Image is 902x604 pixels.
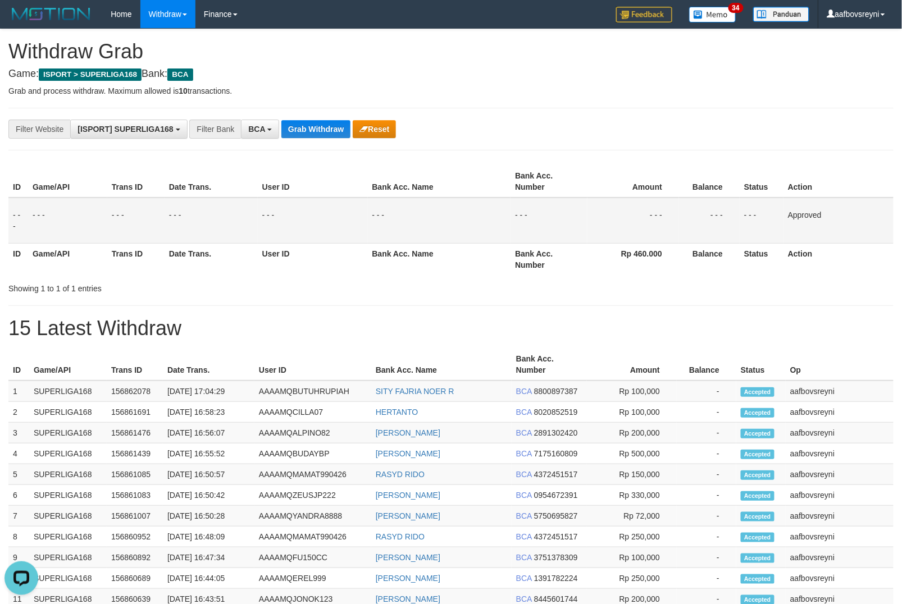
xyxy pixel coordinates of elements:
span: Accepted [741,408,775,418]
span: Accepted [741,553,775,563]
td: - [677,402,736,423]
span: Accepted [741,533,775,542]
td: aafbovsreyni [786,443,894,464]
span: Copy 4372451517 to clipboard [534,470,578,479]
th: Action [783,243,894,275]
th: User ID [258,243,368,275]
span: BCA [248,125,265,134]
th: Game/API [28,166,107,198]
div: Filter Website [8,120,70,139]
h4: Game: Bank: [8,68,894,80]
span: Copy 8800897387 to clipboard [534,387,578,396]
span: BCA [516,491,532,500]
button: Open LiveChat chat widget [4,4,38,38]
th: Bank Acc. Number [511,166,587,198]
th: Op [786,349,894,381]
a: [PERSON_NAME] [376,574,440,583]
td: SUPERLIGA168 [29,568,107,589]
td: SUPERLIGA168 [29,527,107,547]
td: aafbovsreyni [786,568,894,589]
th: User ID [258,166,368,198]
span: BCA [516,532,532,541]
td: AAAAMQBUTUHRUPIAH [254,381,371,402]
td: aafbovsreyni [786,485,894,506]
span: Copy 0954672391 to clipboard [534,491,578,500]
td: 156861007 [107,506,163,527]
img: panduan.png [753,7,809,22]
th: Amount [587,166,679,198]
td: - [677,568,736,589]
th: Balance [677,349,736,381]
p: Grab and process withdraw. Maximum allowed is transactions. [8,85,894,97]
td: 8 [8,527,29,547]
td: aafbovsreyni [786,506,894,527]
span: BCA [516,574,532,583]
td: AAAAMQEREL999 [254,568,371,589]
td: - - - [28,198,107,244]
td: - [677,547,736,568]
th: Game/API [28,243,107,275]
th: Bank Acc. Name [368,243,511,275]
td: 1 [8,381,29,402]
span: BCA [516,408,532,417]
a: SITY FAJRIA NOER R [376,387,454,396]
td: 156862078 [107,381,163,402]
td: Approved [783,198,894,244]
th: Date Trans. [165,166,258,198]
td: - [677,485,736,506]
button: Grab Withdraw [281,120,350,138]
button: BCA [241,120,279,139]
img: MOTION_logo.png [8,6,94,22]
td: AAAAMQCILLA07 [254,402,371,423]
td: 9 [8,547,29,568]
td: AAAAMQFU150CC [254,547,371,568]
span: Copy 3751378309 to clipboard [534,553,578,562]
td: - [677,423,736,443]
td: SUPERLIGA168 [29,506,107,527]
th: Game/API [29,349,107,381]
a: [PERSON_NAME] [376,553,440,562]
td: - - - [368,198,511,244]
span: 34 [728,3,744,13]
th: Date Trans. [163,349,254,381]
td: - - - [587,198,679,244]
span: Copy 4372451517 to clipboard [534,532,578,541]
td: - - - [107,198,165,244]
td: [DATE] 16:44:05 [163,568,254,589]
td: 156860689 [107,568,163,589]
a: RASYD RIDO [376,532,425,541]
span: Copy 8445601744 to clipboard [534,594,578,603]
span: BCA [516,511,532,520]
span: BCA [516,553,532,562]
button: Reset [353,120,396,138]
span: Accepted [741,574,775,584]
span: Copy 2891302420 to clipboard [534,428,578,437]
th: Trans ID [107,243,165,275]
td: Rp 500,000 [587,443,677,464]
th: Rp 460.000 [587,243,679,275]
th: Status [740,166,783,198]
td: 156861085 [107,464,163,485]
img: Feedback.jpg [616,7,672,22]
button: [ISPORT] SUPERLIGA168 [70,120,187,139]
td: 3 [8,423,29,443]
a: [PERSON_NAME] [376,491,440,500]
th: Balance [679,243,740,275]
th: Action [783,166,894,198]
td: - - - [679,198,740,244]
th: User ID [254,349,371,381]
td: aafbovsreyni [786,423,894,443]
th: Balance [679,166,740,198]
span: ISPORT > SUPERLIGA168 [39,68,142,81]
td: aafbovsreyni [786,547,894,568]
td: Rp 100,000 [587,402,677,423]
td: AAAAMQMAMAT990426 [254,464,371,485]
td: 156861476 [107,423,163,443]
td: [DATE] 17:04:29 [163,381,254,402]
td: [DATE] 16:55:52 [163,443,254,464]
td: 4 [8,443,29,464]
td: 6 [8,485,29,506]
td: 156861691 [107,402,163,423]
th: Status [740,243,783,275]
span: Copy 7175160809 to clipboard [534,449,578,458]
